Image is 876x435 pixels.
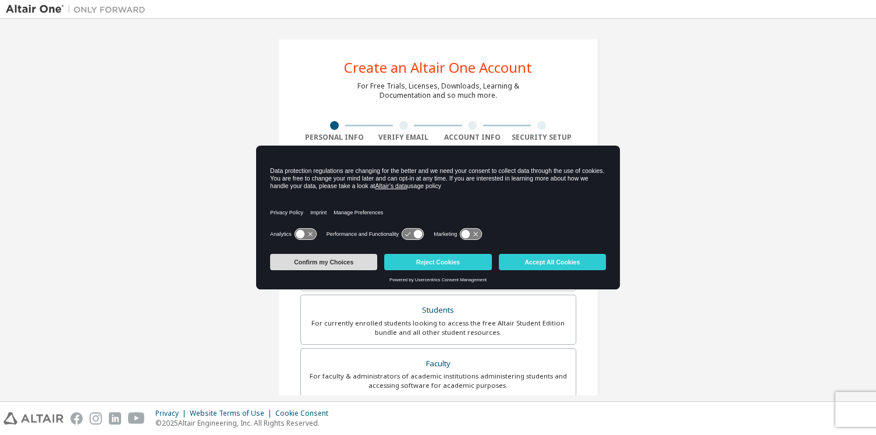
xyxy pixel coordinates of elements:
div: Website Terms of Use [190,409,275,418]
img: altair_logo.svg [3,412,63,425]
div: For faculty & administrators of academic institutions administering students and accessing softwa... [308,372,569,390]
div: Faculty [308,356,569,372]
div: For currently enrolled students looking to access the free Altair Student Edition bundle and all ... [308,319,569,337]
div: Security Setup [507,133,576,142]
div: Personal Info [300,133,370,142]
img: linkedin.svg [109,412,121,425]
div: Cookie Consent [275,409,335,418]
div: Students [308,302,569,319]
p: © 2025 Altair Engineering, Inc. All Rights Reserved. [155,418,335,428]
img: Altair One [6,3,151,15]
div: Verify Email [369,133,438,142]
div: Create an Altair One Account [344,61,532,75]
img: facebook.svg [70,412,83,425]
div: Account Info [438,133,508,142]
img: youtube.svg [128,412,145,425]
div: Privacy [155,409,190,418]
img: instagram.svg [90,412,102,425]
div: For Free Trials, Licenses, Downloads, Learning & Documentation and so much more. [357,82,519,100]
